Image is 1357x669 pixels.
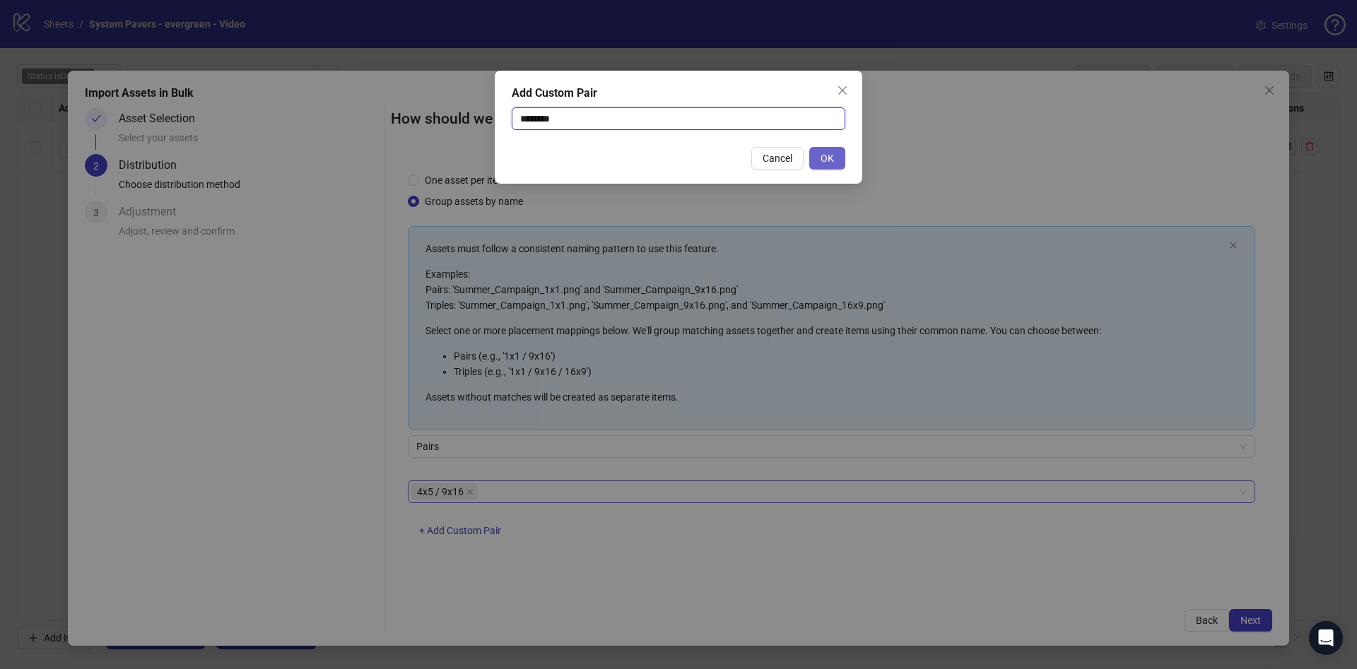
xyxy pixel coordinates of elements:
[512,85,845,102] div: Add Custom Pair
[751,147,804,170] button: Cancel
[763,153,792,164] span: Cancel
[831,79,854,102] button: Close
[1309,621,1343,655] div: Open Intercom Messenger
[837,85,848,96] span: close
[809,147,845,170] button: OK
[821,153,834,164] span: OK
